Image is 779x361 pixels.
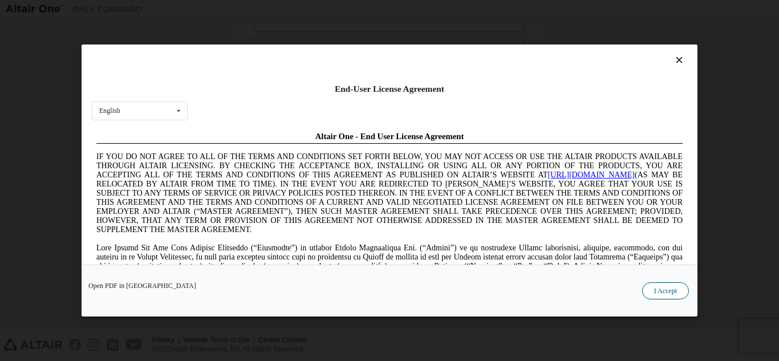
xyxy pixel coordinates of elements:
button: I Accept [642,282,689,299]
div: English [99,107,120,114]
span: IF YOU DO NOT AGREE TO ALL OF THE TERMS AND CONDITIONS SET FORTH BELOW, YOU MAY NOT ACCESS OR USE... [5,25,591,107]
a: Open PDF in [GEOGRAPHIC_DATA] [88,282,196,289]
span: Altair One - End User License Agreement [224,5,372,14]
a: [URL][DOMAIN_NAME] [456,43,543,52]
div: End-User License Agreement [92,83,687,95]
span: Lore Ipsumd Sit Ame Cons Adipisc Elitseddo (“Eiusmodte”) in utlabor Etdolo Magnaaliqua Eni. (“Adm... [5,116,591,198]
